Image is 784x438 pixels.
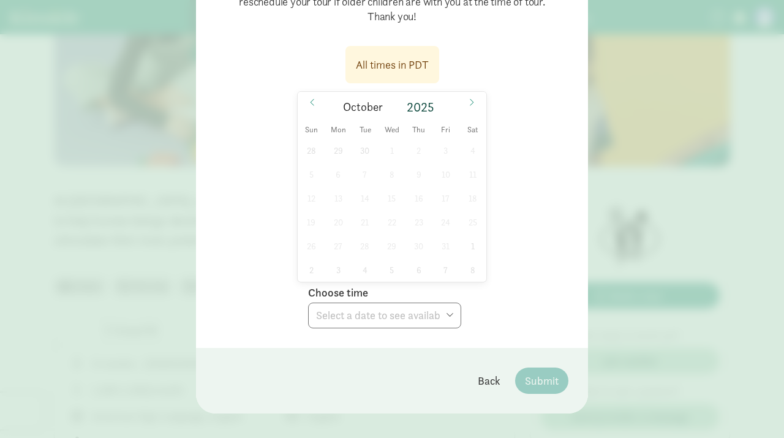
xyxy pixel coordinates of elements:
[379,126,405,134] span: Wed
[325,126,352,134] span: Mon
[525,372,559,389] span: Submit
[298,126,325,134] span: Sun
[432,126,459,134] span: Fri
[405,126,432,134] span: Thu
[343,102,383,113] span: October
[468,368,510,394] button: Back
[308,285,368,300] label: Choose time
[459,126,486,134] span: Sat
[352,126,379,134] span: Tue
[515,368,568,394] button: Submit
[356,56,429,73] div: All times in PDT
[478,372,500,389] span: Back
